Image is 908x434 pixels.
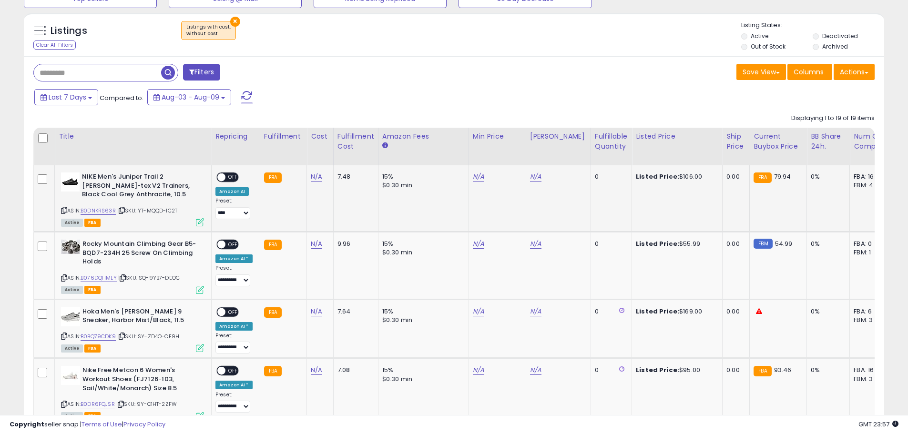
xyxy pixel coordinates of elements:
div: FBA: 16 [854,366,885,374]
div: Amazon Fees [382,131,465,141]
div: Cost [311,131,329,141]
a: N/A [530,365,541,375]
span: Compared to: [100,93,143,102]
label: Out of Stock [751,42,786,50]
span: 54.99 [775,239,793,248]
a: B0DNKRS63R [81,207,116,215]
div: 0 [595,240,624,248]
span: All listings currently available for purchase on Amazon [61,344,83,353]
div: 0 [595,366,624,374]
div: Preset: [215,265,253,286]
div: Fulfillment Cost [337,131,374,151]
div: Num of Comp. [854,131,888,151]
div: 0% [811,240,842,248]
div: Amazon AI [215,187,249,196]
a: N/A [530,307,541,316]
div: without cost [186,30,231,37]
small: FBA [264,172,282,183]
div: FBM: 1 [854,248,885,257]
div: 15% [382,172,461,181]
div: FBM: 3 [854,316,885,324]
span: | SKU: SQ-9YB7-DEOC [118,274,180,282]
div: $0.30 min [382,248,461,257]
div: Preset: [215,198,253,219]
div: Preset: [215,333,253,354]
img: 21ay+4WBvXL._SL40_.jpg [61,366,80,385]
div: Amazon AI * [215,381,253,389]
div: FBA: 0 [854,240,885,248]
strong: Copyright [10,420,44,429]
span: OFF [225,367,241,375]
span: OFF [225,241,241,249]
div: ASIN: [61,307,204,352]
div: 0.00 [726,172,742,181]
div: Clear All Filters [33,40,76,50]
div: FBM: 4 [854,181,885,190]
div: Displaying 1 to 19 of 19 items [791,114,875,123]
span: OFF [225,173,241,182]
div: BB Share 24h. [811,131,846,151]
div: 7.48 [337,172,371,181]
div: $95.00 [636,366,715,374]
div: FBA: 6 [854,307,885,316]
button: Aug-03 - Aug-09 [147,89,231,105]
a: N/A [311,365,322,375]
div: Preset: [215,392,253,413]
b: NIKE Men's Juniper Trail 2 [PERSON_NAME]-tex V2 Trainers, Black Cool Grey Anthracite, 10.5 [82,172,198,202]
button: Save View [736,64,786,80]
small: Amazon Fees. [382,141,388,150]
a: N/A [311,172,322,182]
span: OFF [225,308,241,316]
div: Fulfillment [264,131,303,141]
div: 7.64 [337,307,371,316]
div: Min Price [473,131,522,141]
label: Deactivated [822,32,858,40]
a: B0DR6FQJSR [81,400,115,408]
div: 0% [811,307,842,316]
span: 93.46 [774,365,792,374]
span: FBA [84,286,101,294]
a: N/A [473,172,484,182]
div: 15% [382,366,461,374]
div: Listed Price [636,131,718,141]
span: | SKU: 9Y-C1HT-2ZFW [116,400,177,408]
div: 0.00 [726,307,742,316]
b: Rocky Mountain Climbing Gear B5-BQD7-234H 25 Screw On Climbing Holds [82,240,198,269]
div: $0.30 min [382,375,461,384]
b: Listed Price: [636,307,679,316]
div: seller snap | | [10,420,165,429]
img: 31vLxELCczL._SL40_.jpg [61,307,80,326]
span: All listings currently available for purchase on Amazon [61,286,83,294]
span: 79.94 [774,172,791,181]
div: 0% [811,366,842,374]
small: FBA [754,366,771,376]
div: Fulfillable Quantity [595,131,628,151]
div: ASIN: [61,240,204,293]
small: FBM [754,239,772,249]
button: Actions [834,64,875,80]
label: Archived [822,42,848,50]
a: B076DQHMLY [81,274,117,282]
a: N/A [473,239,484,249]
span: FBA [84,344,101,353]
small: FBA [754,172,771,183]
a: N/A [530,172,541,182]
span: Columns [794,67,824,77]
div: 7.08 [337,366,371,374]
div: FBM: 3 [854,375,885,384]
button: Columns [787,64,832,80]
h5: Listings [51,24,87,38]
span: FBA [84,219,101,227]
a: N/A [311,239,322,249]
a: Privacy Policy [123,420,165,429]
div: 0.00 [726,240,742,248]
div: $169.00 [636,307,715,316]
div: $55.99 [636,240,715,248]
div: 15% [382,240,461,248]
label: Active [751,32,768,40]
b: Listed Price: [636,239,679,248]
div: FBA: 16 [854,172,885,181]
div: 9.96 [337,240,371,248]
a: B0BQ79CDK9 [81,333,116,341]
div: Repricing [215,131,256,141]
